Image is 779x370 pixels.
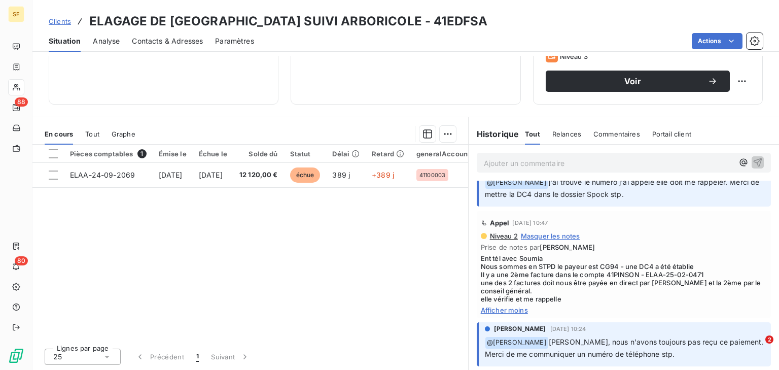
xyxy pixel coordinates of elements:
button: Voir [546,71,730,92]
button: Actions [692,33,742,49]
span: En cours [45,130,73,138]
span: [DATE] [159,171,183,179]
span: 80 [15,256,28,265]
span: Masquer les notes [521,232,580,240]
button: Suivant [205,346,256,367]
span: ELAA-24-09-2069 [70,171,135,179]
div: SE [8,6,24,22]
span: Niveau 2 [489,232,518,240]
span: 1 [196,352,199,362]
span: Situation [49,36,81,46]
span: @ [PERSON_NAME] [485,177,548,189]
div: Pièces comptables [70,149,147,158]
span: Contacts & Adresses [132,36,203,46]
div: Solde dû [239,150,278,158]
span: +389 j [372,171,394,179]
h3: ELAGAGE DE [GEOGRAPHIC_DATA] SUIVI ARBORICOLE - 41EDFSA [89,12,487,30]
span: @ [PERSON_NAME] [485,337,548,349]
span: [DATE] 10:24 [550,326,586,332]
span: Relances [552,130,581,138]
span: Appel [490,219,510,227]
span: Niveau 3 [560,52,588,60]
div: Statut [290,150,321,158]
div: Émise le [159,150,187,158]
button: Précédent [129,346,190,367]
span: 12 120,00 € [239,170,278,180]
span: Tout [525,130,540,138]
span: 389 j [332,171,350,179]
h6: Historique [469,128,519,140]
span: [DATE] [199,171,223,179]
span: Analyse [93,36,120,46]
span: Prise de notes par [481,243,767,251]
span: [PERSON_NAME], nous n'avons toujours pas reçu ce paiement. Merci de me communiquer un numéro de t... [485,338,766,358]
div: Délai [332,150,360,158]
div: Retard [372,150,404,158]
span: [DATE] 10:47 [512,220,548,226]
span: Voir [558,77,707,85]
div: generalAccountId [416,150,476,158]
span: 2 [765,335,773,344]
span: échue [290,167,321,183]
div: Échue le [199,150,227,158]
span: Graphe [112,130,135,138]
a: Clients [49,16,71,26]
span: [PERSON_NAME] [540,243,595,251]
span: Tout [85,130,99,138]
span: Afficher moins [481,306,767,314]
span: 88 [15,97,28,107]
iframe: Intercom live chat [745,335,769,360]
span: Portail client [652,130,691,138]
button: 1 [190,346,205,367]
span: 41100003 [419,172,445,178]
span: 25 [53,352,62,362]
span: 1 [137,149,147,158]
span: Commentaires [593,130,640,138]
img: Logo LeanPay [8,348,24,364]
span: [PERSON_NAME] [494,324,546,333]
span: Paramètres [215,36,254,46]
span: Ent tél avec Soumia Nous sommes en STPD le payeur est CG94 - une DC4 a été établie Il y a une 2èm... [481,254,767,303]
span: Clients [49,17,71,25]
